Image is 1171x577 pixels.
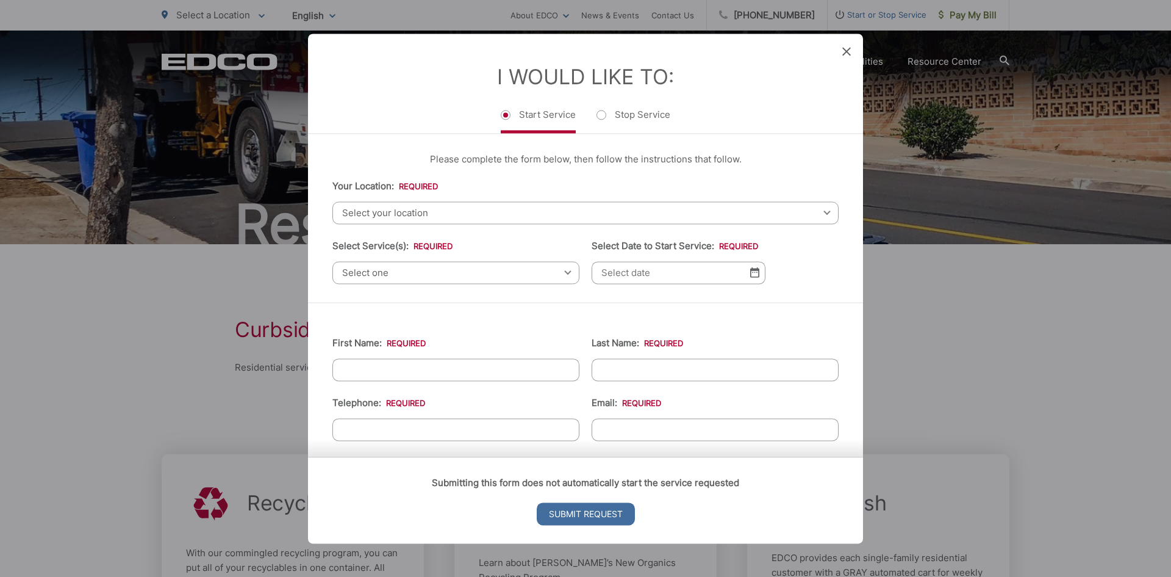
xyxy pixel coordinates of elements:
label: Select Date to Start Service: [592,241,758,252]
label: Your Location: [332,181,438,192]
input: Submit Request [537,503,635,525]
strong: Submitting this form does not automatically start the service requested [432,477,739,488]
input: Select date [592,261,765,284]
img: Select date [750,267,759,278]
label: Stop Service [596,109,670,133]
span: Select your location [332,201,839,224]
span: Select one [332,261,579,284]
label: First Name: [332,338,426,349]
label: Last Name: [592,338,683,349]
p: Please complete the form below, then follow the instructions that follow. [332,152,839,167]
label: Start Service [501,109,576,133]
label: Select Service(s): [332,241,453,252]
label: Telephone: [332,397,425,408]
label: I Would Like To: [497,64,674,89]
label: Email: [592,397,661,408]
